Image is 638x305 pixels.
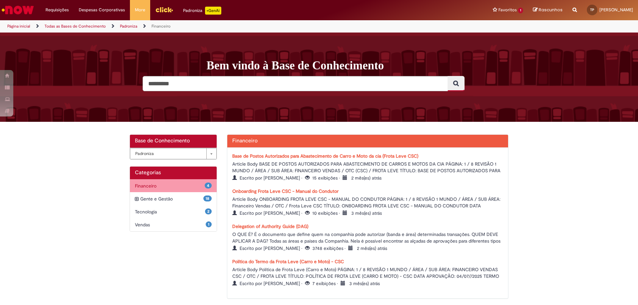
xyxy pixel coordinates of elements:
[205,208,212,214] span: 2
[130,179,217,231] ul: Categorias
[135,7,145,13] span: More
[130,179,217,192] div: 4 Financeiro
[539,7,563,13] span: Rascunhos
[232,280,380,286] span: Escrito por [PERSON_NAME] 7 exibições
[143,76,448,91] input: Pesquisar
[130,218,217,231] div: 1 Vendas
[351,175,381,181] time: 2 mês(es) atrás
[205,183,212,189] span: 4
[5,20,420,33] ul: Trilhas de página
[498,7,517,13] span: Favoritos
[130,205,217,218] div: 2 Tecnologia
[339,175,341,181] span: •
[533,7,563,13] a: Rascunhos
[46,7,69,13] span: Requisições
[130,148,217,159] div: Bases de Conhecimento
[7,24,30,29] a: Página inicial
[135,148,203,159] span: Padroniza
[203,195,212,201] span: 18
[135,138,212,144] h2: Base de Conhecimento
[232,194,503,208] div: Article Body ONBOARDING FROTA LEVE CSC - MANUAL DO CONDUTOR PÁGINA: 1 / 8 REVISÃO
[590,8,594,12] span: TP
[339,210,341,216] span: •
[135,170,212,176] h1: Categorias
[345,245,347,251] span: •
[140,195,203,202] span: Gente e Gestão
[232,259,344,265] a: Política do Termo da Frota Leve (Carro e Moto) - CSC
[351,210,382,216] time: 3 mês(es) atrás
[448,76,465,91] button: Pesquisar
[599,7,633,13] span: [PERSON_NAME]
[232,223,308,229] a: Delegation of Authority Guide (DAG)
[301,175,304,181] span: •
[205,7,221,15] p: +GenAi
[301,210,304,216] span: •
[301,280,304,286] span: •
[135,208,205,215] span: Tecnologia
[232,245,387,251] span: Escrito por [PERSON_NAME] 3748 exibições
[232,159,503,173] div: Article Body BASE DE POSTOS AUTORIZADOS PARA ABASTECIMENTO DE CARROS E MOTOS DA CIA PÁGINA:
[152,24,170,29] a: Financeiro
[183,7,221,15] div: Padroniza
[357,245,387,251] time: 2 mês(es) atrás
[232,188,339,194] a: Onboarding Frota Leve CSC - Manual do Condutor
[155,5,173,15] img: click_logo_yellow_360x200.png
[135,195,139,203] i: expandir categoria Gente e Gestão
[232,210,382,216] span: Escrito por [PERSON_NAME] 10 exibições
[337,280,339,286] span: •
[135,221,206,228] span: Vendas
[130,148,217,159] a: Padroniza
[45,24,106,29] a: Todas as Bases de Conhecimento
[130,192,217,205] div: expandir categoria Gente e Gestão 18 Gente e Gestão
[232,175,381,181] span: Escrito por [PERSON_NAME] 15 exibições
[232,153,418,159] a: Base de Postos Autorizados para Abastecimento de Carro e Moto da cia (Frota Leve CSC)
[349,280,380,286] time: 3 mês(es) atrás
[135,183,205,189] span: Financeiro
[207,59,513,73] h1: Bem vindo à Base de Conhecimento
[232,138,503,144] h2: Financeiro
[120,24,137,29] a: Padroniza
[232,230,503,244] div: O QUE É? É o documento que define quem na companhia pode autorizar (banda e
[1,3,35,17] img: ServiceNow
[79,7,125,13] span: Despesas Corporativas
[301,245,304,251] span: •
[206,221,212,227] span: 1
[232,265,503,279] div: Article Body Política de Frota Leve (Carro e Moto) PÁGINA: 1 / 8 REVISÃO 1
[518,8,523,13] span: 1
